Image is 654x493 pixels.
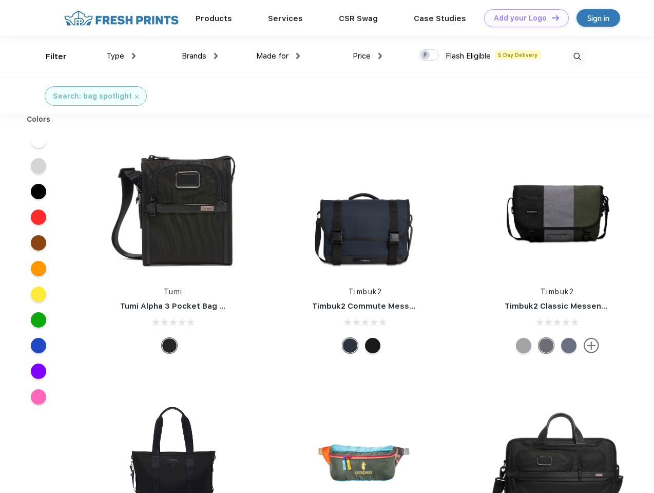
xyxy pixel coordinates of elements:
img: DT [552,15,559,21]
a: Timbuk2 Commute Messenger Bag [312,301,450,311]
span: Flash Eligible [446,51,491,61]
div: Sign in [587,12,609,24]
img: func=resize&h=266 [297,140,433,276]
div: Search: bag spotlight [53,91,132,102]
img: fo%20logo%202.webp [61,9,182,27]
a: Tumi [164,288,183,296]
div: Black [162,338,177,353]
span: Brands [182,51,206,61]
a: Sign in [576,9,620,27]
img: more.svg [584,338,599,353]
img: dropdown.png [132,53,136,59]
span: Price [353,51,371,61]
span: Type [106,51,124,61]
div: Filter [46,51,67,63]
a: Timbuk2 [349,288,382,296]
img: filter_cancel.svg [135,95,139,99]
div: Eco Army Pop [538,338,554,353]
div: Add your Logo [494,14,547,23]
img: dropdown.png [378,53,382,59]
a: Products [196,14,232,23]
div: Eco Rind Pop [516,338,531,353]
a: Tumi Alpha 3 Pocket Bag Small [120,301,240,311]
a: Timbuk2 Classic Messenger Bag [505,301,632,311]
div: Eco Nautical [342,338,358,353]
a: Timbuk2 [541,288,574,296]
div: Eco Black [365,338,380,353]
img: func=resize&h=266 [105,140,241,276]
div: Colors [19,114,59,125]
img: dropdown.png [214,53,218,59]
img: dropdown.png [296,53,300,59]
img: desktop_search.svg [569,48,586,65]
div: Eco Lightbeam [561,338,576,353]
img: func=resize&h=266 [489,140,626,276]
span: 5 Day Delivery [495,50,541,60]
span: Made for [256,51,288,61]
